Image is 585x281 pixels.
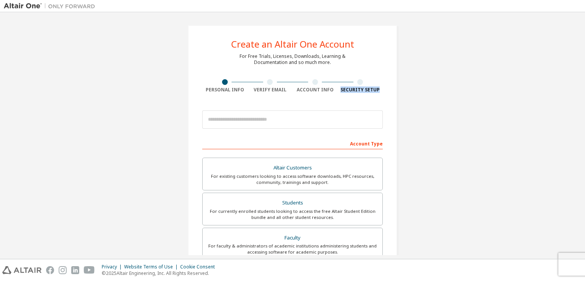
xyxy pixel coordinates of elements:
img: linkedin.svg [71,266,79,274]
div: Website Terms of Use [124,264,180,270]
img: Altair One [4,2,99,10]
div: For Free Trials, Licenses, Downloads, Learning & Documentation and so much more. [240,53,345,65]
img: youtube.svg [84,266,95,274]
div: Personal Info [202,87,248,93]
div: Account Type [202,137,383,149]
div: Account Info [292,87,338,93]
img: altair_logo.svg [2,266,42,274]
div: Altair Customers [207,163,378,173]
div: Create an Altair One Account [231,40,354,49]
div: Privacy [102,264,124,270]
div: For faculty & administrators of academic institutions administering students and accessing softwa... [207,243,378,255]
img: facebook.svg [46,266,54,274]
div: Security Setup [338,87,383,93]
p: © 2025 Altair Engineering, Inc. All Rights Reserved. [102,270,219,276]
div: For currently enrolled students looking to access the free Altair Student Edition bundle and all ... [207,208,378,220]
div: Students [207,198,378,208]
div: Cookie Consent [180,264,219,270]
div: Faculty [207,233,378,243]
div: Verify Email [248,87,293,93]
div: For existing customers looking to access software downloads, HPC resources, community, trainings ... [207,173,378,185]
img: instagram.svg [59,266,67,274]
